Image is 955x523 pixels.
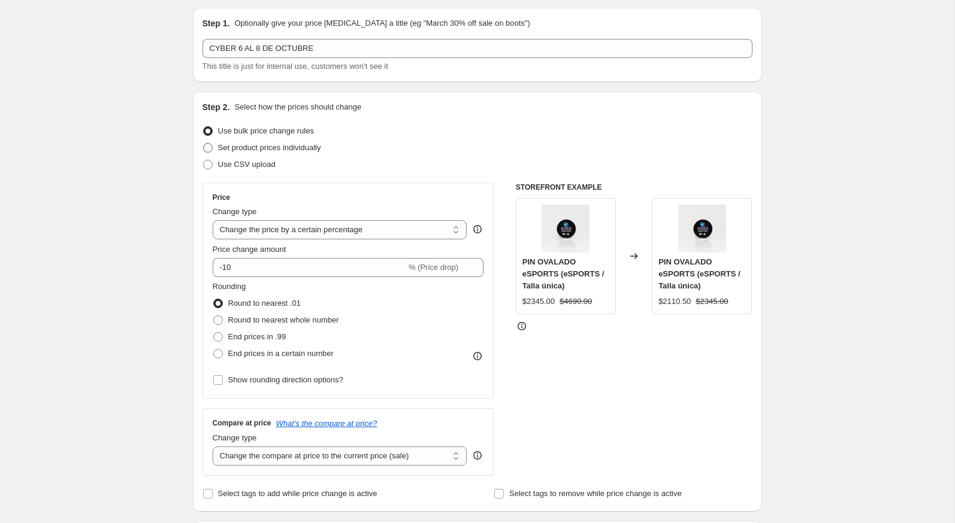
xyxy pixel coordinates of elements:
[228,349,334,358] span: End prices in a certain number
[228,332,286,341] span: End prices in .99
[218,489,377,498] span: Select tags to add while price change is active
[213,282,246,291] span: Rounding
[213,207,257,216] span: Change type
[472,223,483,235] div: help
[213,258,406,277] input: -15
[203,62,388,71] span: This title is just for internal use, customers won't see it
[409,263,458,272] span: % (Price drop)
[522,257,605,290] span: PIN OVALADO eSPORTS (eSPORTS / Talla única)
[472,449,483,461] div: help
[203,17,230,29] h2: Step 1.
[522,297,555,306] span: $2345.00
[203,39,752,58] input: 30% off holiday sale
[509,489,682,498] span: Select tags to remove while price change is active
[516,183,752,192] h6: STOREFRONT EXAMPLE
[213,418,271,428] h3: Compare at price
[213,193,230,202] h3: Price
[560,297,592,306] span: $4690.00
[228,299,301,308] span: Round to nearest .01
[213,245,286,254] span: Price change amount
[218,160,276,169] span: Use CSV upload
[276,419,377,428] button: What's the compare at price?
[234,17,530,29] p: Optionally give your price [MEDICAL_DATA] a title (eg "March 30% off sale on boots")
[658,297,691,306] span: $2110.50
[678,205,726,253] img: 161cf045-d2b5-4d1c-a47d-680d65bf0bab-5b_80x.jpg
[228,315,339,324] span: Round to nearest whole number
[542,205,590,253] img: 161cf045-d2b5-4d1c-a47d-680d65bf0bab-5b_80x.jpg
[228,375,343,384] span: Show rounding direction options?
[218,126,314,135] span: Use bulk price change rules
[234,101,361,113] p: Select how the prices should change
[696,297,728,306] span: $2345.00
[218,143,321,152] span: Set product prices individually
[658,257,741,290] span: PIN OVALADO eSPORTS (eSPORTS / Talla única)
[203,101,230,113] h2: Step 2.
[213,433,257,442] span: Change type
